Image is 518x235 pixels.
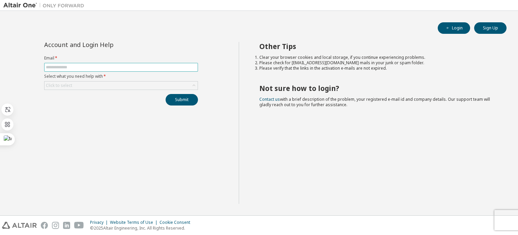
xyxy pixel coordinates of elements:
label: Select what you need help with [44,74,198,79]
li: Please verify that the links in the activation e-mails are not expired. [259,66,495,71]
img: altair_logo.svg [2,222,37,229]
h2: Other Tips [259,42,495,51]
img: Altair One [3,2,88,9]
li: Please check for [EMAIL_ADDRESS][DOMAIN_NAME] mails in your junk or spam folder. [259,60,495,66]
button: Submit [166,94,198,105]
p: © 2025 Altair Engineering, Inc. All Rights Reserved. [90,225,194,231]
button: Sign Up [474,22,507,34]
button: Login [438,22,470,34]
div: Cookie Consent [160,220,194,225]
div: Privacy [90,220,110,225]
div: Click to select [45,81,198,90]
span: with a brief description of the problem, your registered e-mail id and company details. Our suppo... [259,96,490,108]
label: Email [44,55,198,61]
img: facebook.svg [41,222,48,229]
img: youtube.svg [74,222,84,229]
li: Clear your browser cookies and local storage, if you continue experiencing problems. [259,55,495,60]
div: Account and Login Help [44,42,167,47]
img: linkedin.svg [63,222,70,229]
a: Contact us [259,96,280,102]
div: Website Terms of Use [110,220,160,225]
h2: Not sure how to login? [259,84,495,93]
img: instagram.svg [52,222,59,229]
div: Click to select [46,83,72,88]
